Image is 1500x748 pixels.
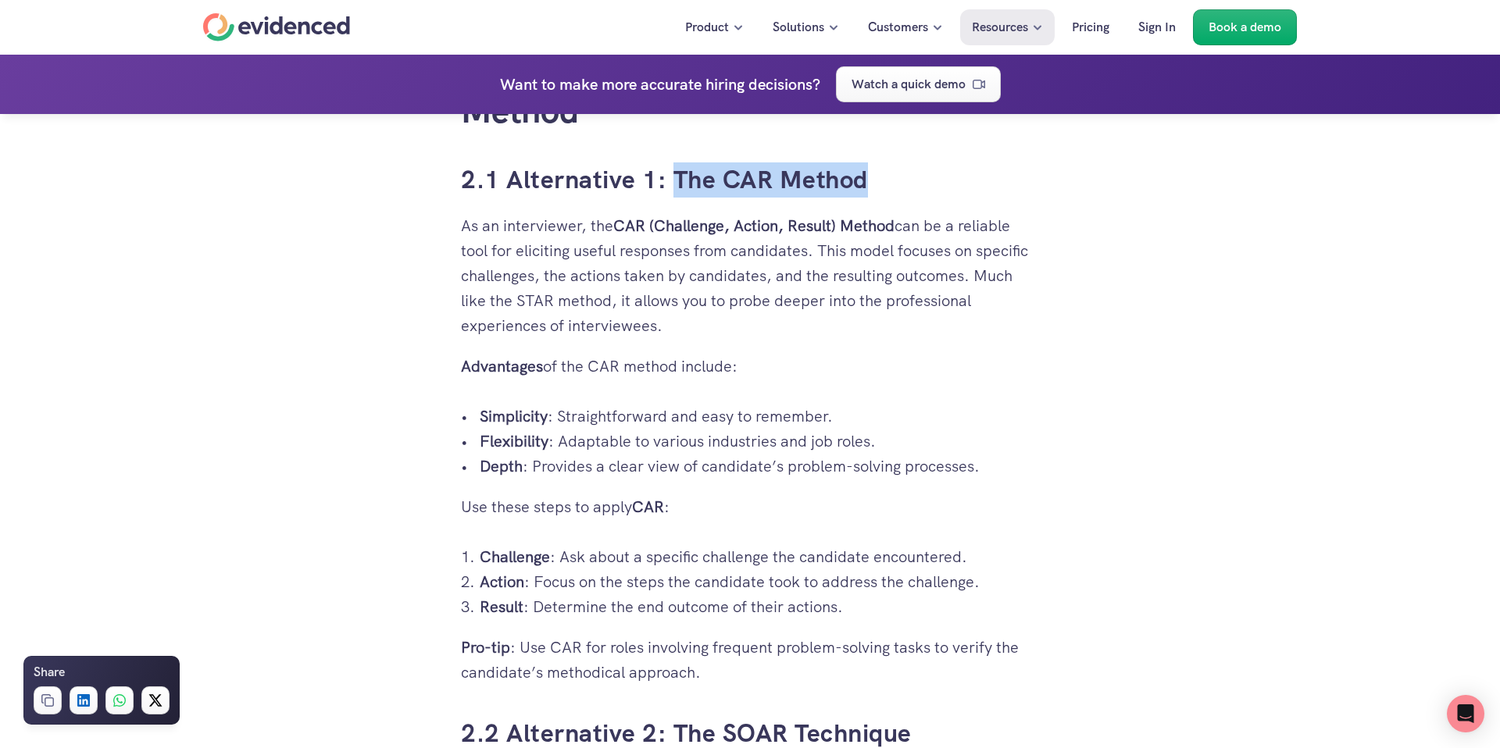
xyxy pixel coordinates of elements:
[480,597,523,617] strong: Result
[461,637,510,657] strong: Pro-tip
[1447,695,1484,732] div: Open Intercom Messenger
[1072,17,1109,37] p: Pricing
[1127,9,1187,45] a: Sign In
[685,17,729,37] p: Product
[480,429,1039,454] p: : Adaptable to various industries and job roles.
[203,13,350,41] a: Home
[461,213,1039,338] p: As an interviewer, the can be a reliable tool for eliciting useful responses from candidates. Thi...
[868,17,928,37] p: Customers
[1209,17,1281,37] p: Book a demo
[852,74,966,94] p: Watch a quick demo
[480,431,548,451] strong: Flexibility
[480,456,523,476] strong: Depth
[480,594,1039,619] p: : Determine the end outcome of their actions.
[461,494,1039,519] p: Use these steps to apply :
[632,497,664,517] strong: CAR
[480,547,550,567] strong: Challenge
[461,163,868,196] a: 2.1 Alternative 1: The CAR Method
[773,17,824,37] p: Solutions
[461,635,1039,685] p: : Use CAR for roles involving frequent problem-solving tasks to verify the candidate’s methodical...
[1138,17,1176,37] p: Sign In
[500,72,820,97] h4: Want to make more accurate hiring decisions?
[34,662,65,682] h6: Share
[1193,9,1297,45] a: Book a demo
[480,404,1039,429] p: : Straightforward and easy to remember.
[613,215,895,236] strong: CAR (Challenge, Action, Result) Method
[1060,9,1121,45] a: Pricing
[480,544,1039,569] p: : Ask about a specific challenge the candidate encountered.
[461,354,1039,379] p: of the CAR method include:
[461,356,543,376] strong: Advantages
[480,454,1039,479] p: : Provides a clear view of candidate’s problem-solving processes.
[972,17,1028,37] p: Resources
[480,569,1039,594] p: : Focus on the steps the candidate took to address the challenge.
[480,406,548,426] strong: Simplicity
[836,66,1001,102] a: Watch a quick demo
[480,572,524,592] strong: Action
